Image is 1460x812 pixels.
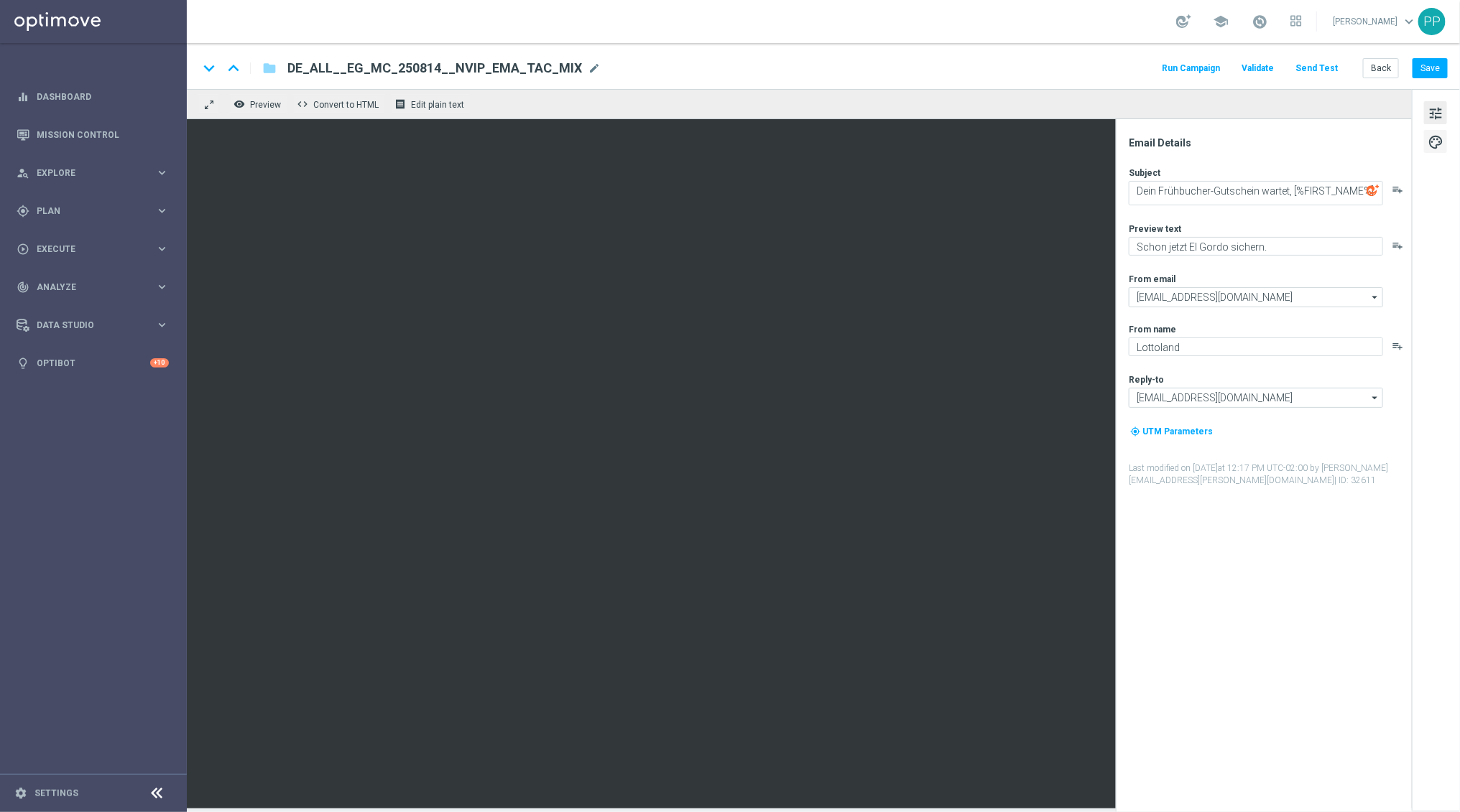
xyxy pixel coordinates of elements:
div: Optibot [17,344,169,382]
i: settings [14,787,27,800]
i: person_search [17,167,29,179]
div: Explore [17,167,155,179]
span: Explore [37,169,155,177]
span: Convert to HTML [313,100,379,110]
i: arrow_drop_down [1368,288,1382,307]
span: | ID: 32611 [1334,475,1376,485]
button: palette [1424,130,1447,153]
div: +10 [150,358,169,368]
a: Mission Control [37,116,169,154]
button: playlist_add [1392,340,1403,352]
i: gps_fixed [17,205,29,218]
i: receipt [394,98,406,110]
div: Execute [17,243,155,256]
label: Reply-to [1129,374,1164,386]
span: mode_edit [588,62,601,75]
i: lightbulb [17,357,29,370]
button: tune [1424,101,1447,124]
button: Validate [1239,59,1276,78]
button: lightbulb Optibot +10 [16,358,170,369]
button: Send Test [1293,59,1340,78]
div: Mission Control [17,116,169,154]
span: Validate [1242,63,1274,73]
button: playlist_add [1392,240,1403,251]
span: school [1213,14,1229,29]
label: Subject [1129,167,1160,179]
i: keyboard_arrow_up [223,57,244,79]
i: keyboard_arrow_down [198,57,220,79]
button: equalizer Dashboard [16,91,170,103]
button: gps_fixed Plan keyboard_arrow_right [16,205,170,217]
button: Back [1363,58,1399,78]
a: Settings [34,789,78,798]
span: Edit plain text [411,100,464,110]
button: play_circle_outline Execute keyboard_arrow_right [16,243,170,255]
a: [PERSON_NAME]keyboard_arrow_down [1331,11,1418,32]
label: Preview text [1129,223,1181,235]
div: Dashboard [17,78,169,116]
i: keyboard_arrow_right [155,242,169,256]
div: Email Details [1129,136,1410,149]
span: UTM Parameters [1142,426,1213,437]
button: Save [1413,58,1448,78]
span: Data Studio [37,321,155,330]
span: Preview [250,100,281,110]
span: DE_ALL__EG_MC_250814__NVIP_EMA_TAC_MIX [287,60,582,77]
span: tune [1428,104,1443,123]
div: Plan [17,205,155,218]
i: keyboard_arrow_right [155,280,169,294]
button: Mission Control [16,129,170,141]
a: Optibot [37,344,150,382]
span: code [297,98,308,110]
a: Dashboard [37,78,169,116]
i: equalizer [17,90,29,103]
label: From email [1129,274,1175,285]
i: keyboard_arrow_right [155,204,169,218]
span: palette [1428,133,1443,151]
i: my_location [1130,426,1140,437]
i: keyboard_arrow_right [155,318,169,332]
button: Data Studio keyboard_arrow_right [16,319,170,331]
input: Select [1129,388,1383,408]
button: receipt Edit plain text [391,95,471,113]
i: arrow_drop_down [1368,388,1382,407]
button: remove_red_eye Preview [230,95,287,113]
i: remove_red_eye [234,98,245,110]
button: playlist_add [1392,184,1403,195]
button: person_search Explore keyboard_arrow_right [16,167,170,179]
button: code Convert to HTML [293,95,385,113]
span: Plan [37,207,155,215]
div: Data Studio [17,319,155,332]
label: From name [1129,324,1176,335]
button: track_changes Analyze keyboard_arrow_right [16,281,170,293]
i: track_changes [17,281,29,294]
button: my_location UTM Parameters [1129,424,1214,439]
button: folder [261,57,278,80]
i: play_circle_outline [17,243,29,256]
label: Last modified on [DATE] at 12:17 PM UTC-02:00 by [PERSON_NAME][EMAIL_ADDRESS][PERSON_NAME][DOMAIN... [1129,462,1410,487]
span: Execute [37,245,155,253]
i: keyboard_arrow_right [155,166,169,179]
i: folder [262,60,277,77]
span: keyboard_arrow_down [1401,14,1417,29]
button: Run Campaign [1160,59,1222,78]
input: Select [1129,287,1383,307]
div: PP [1418,8,1446,35]
span: Analyze [37,283,155,291]
img: optiGenie.svg [1367,184,1380,197]
div: Analyze [17,281,155,294]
